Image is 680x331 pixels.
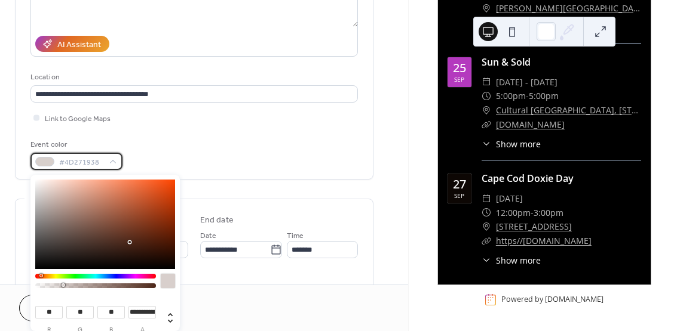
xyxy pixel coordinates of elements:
span: Link to Google Maps [45,113,111,125]
div: ​ [482,117,491,132]
span: [DATE] - [DATE] [496,75,558,89]
div: ​ [482,234,491,248]
div: Powered by [501,295,604,305]
span: 5:00pm [529,89,559,103]
div: ​ [482,219,491,234]
div: Sep [454,193,464,199]
div: ​ [482,206,491,220]
span: Time [287,230,304,242]
span: 5:00pm [496,89,526,103]
a: [PERSON_NAME][GEOGRAPHIC_DATA], [GEOGRAPHIC_DATA], [GEOGRAPHIC_DATA] [496,1,641,16]
span: - [531,206,534,220]
div: End date [200,214,234,227]
div: 25 [453,62,466,74]
a: Cape Cod Doxie Day [482,172,574,185]
div: ​ [482,1,491,16]
span: 12:00pm [496,206,531,220]
div: ​ [482,254,491,267]
div: ​ [482,103,491,117]
div: 27 [453,178,466,190]
button: AI Assistant [35,36,109,52]
div: ​ [482,191,491,206]
button: Cancel [19,295,93,321]
div: ​ [482,75,491,89]
a: Cultural [GEOGRAPHIC_DATA], [STREET_ADDRESS] [496,103,641,117]
span: - [526,89,529,103]
span: 3:00pm [534,206,563,220]
span: Show more [496,254,541,267]
span: [DATE] [496,191,523,206]
a: [DOMAIN_NAME] [496,119,565,130]
button: ​Show more [482,254,541,267]
div: ​ [482,89,491,103]
span: Date [200,230,216,242]
span: #4D271938 [59,156,103,169]
div: Location [30,71,356,83]
div: Sep [454,76,464,82]
div: Event color [30,138,120,151]
span: Show more [496,138,541,150]
a: https//[DOMAIN_NAME] [496,235,592,246]
a: [DOMAIN_NAME] [545,295,604,305]
a: Sun & Sold [482,55,531,69]
div: ​ [482,138,491,150]
button: ​Show more [482,138,541,150]
div: AI Assistant [57,39,101,51]
a: [STREET_ADDRESS] [496,219,572,234]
